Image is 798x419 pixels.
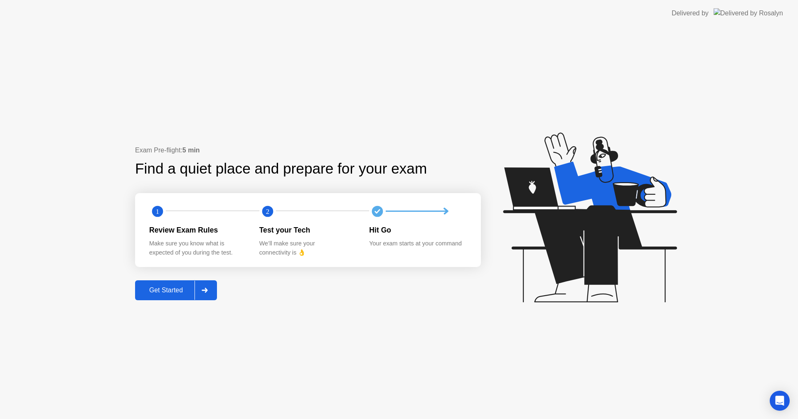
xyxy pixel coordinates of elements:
div: Open Intercom Messenger [770,391,790,411]
text: 2 [266,207,269,215]
div: Delivered by [672,8,709,18]
div: We’ll make sure your connectivity is 👌 [259,239,356,257]
div: Exam Pre-flight: [135,145,481,155]
text: 1 [156,207,159,215]
div: Review Exam Rules [149,225,246,235]
img: Delivered by Rosalyn [714,8,783,18]
div: Get Started [138,287,195,294]
div: Make sure you know what is expected of you during the test. [149,239,246,257]
button: Get Started [135,280,217,300]
div: Find a quiet place and prepare for your exam [135,158,428,180]
div: Hit Go [369,225,466,235]
b: 5 min [182,147,200,154]
div: Test your Tech [259,225,356,235]
div: Your exam starts at your command [369,239,466,248]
